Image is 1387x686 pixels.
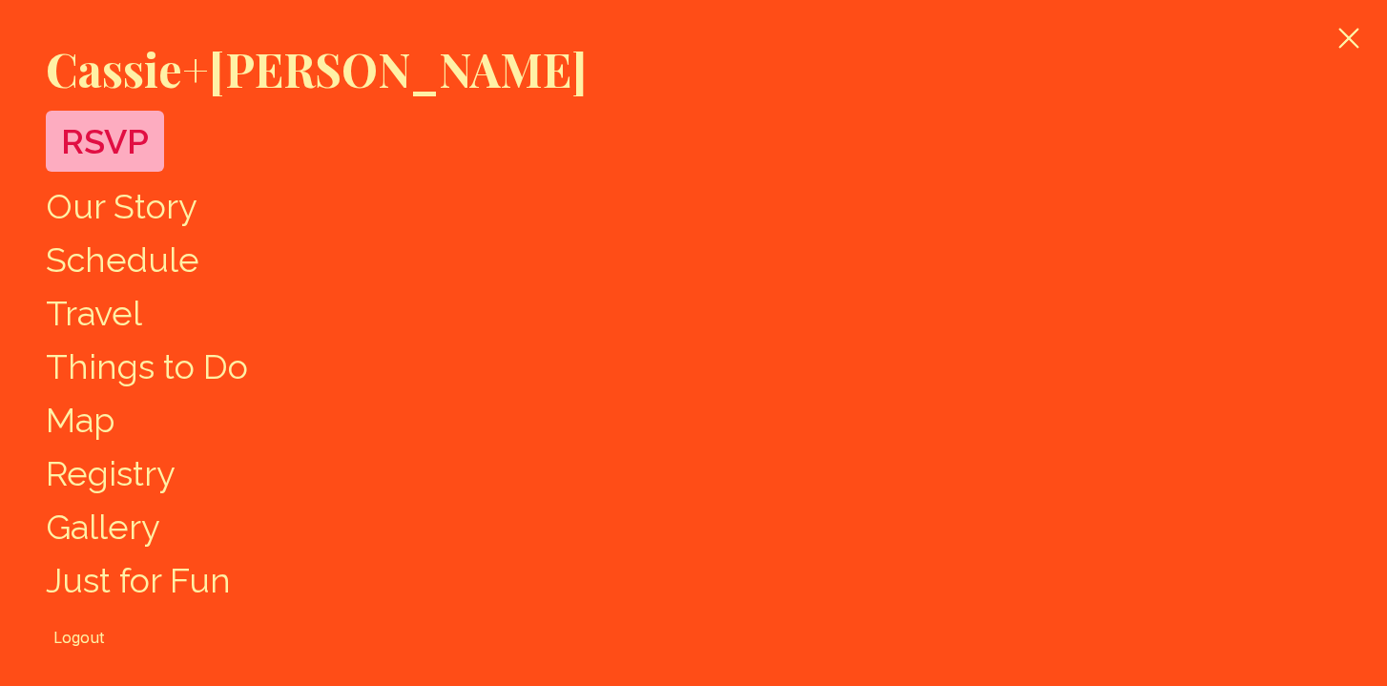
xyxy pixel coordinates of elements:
[53,628,104,647] span: Logout
[46,111,164,172] a: RSVP
[46,400,114,440] a: Map
[46,507,160,547] a: Gallery
[46,453,176,493] a: Registry
[46,239,199,280] a: Schedule
[46,560,231,600] a: Just for Fun
[46,186,197,226] a: Our Story
[46,618,1341,656] button: Logout
[46,346,248,386] a: Things to Do
[46,46,1341,92] h1: Cassie + [PERSON_NAME]
[46,293,142,333] a: Travel
[61,121,149,161] span: RSVP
